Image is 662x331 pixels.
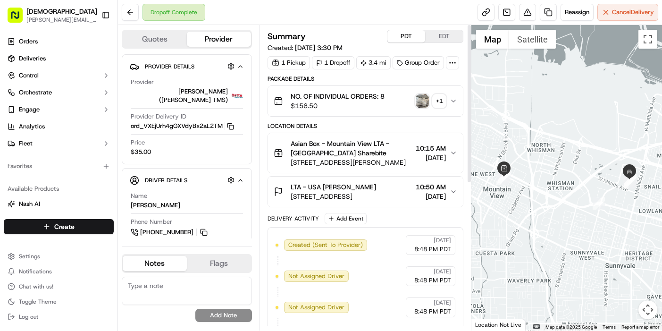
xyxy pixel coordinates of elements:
[8,200,110,208] a: Nash AI
[94,160,114,167] span: Pylon
[433,94,446,108] div: + 1
[19,313,38,321] span: Log out
[76,133,155,150] a: 💻API Documentation
[89,137,151,146] span: API Documentation
[325,213,367,224] button: Add Event
[131,218,172,226] span: Phone Number
[232,90,243,102] img: betty.jpg
[131,201,180,210] div: [PERSON_NAME]
[19,37,38,46] span: Orders
[4,85,114,100] button: Orchestrate
[509,30,556,49] button: Show satellite imagery
[131,87,228,104] span: [PERSON_NAME] ([PERSON_NAME] TMS)
[4,159,114,174] div: Favorites
[416,182,446,192] span: 10:50 AM
[19,88,52,97] span: Orchestrate
[19,200,40,208] span: Nash AI
[312,56,354,69] div: 1 Dropoff
[131,78,154,86] span: Provider
[25,61,170,71] input: Got a question? Start typing here...
[638,300,657,319] button: Map camera controls
[623,177,636,189] div: 4
[123,32,187,47] button: Quotes
[474,318,505,331] img: Google
[612,8,654,17] span: Cancel Delivery
[130,59,244,74] button: Provider Details
[288,241,363,249] span: Created (Sent To Provider)
[295,43,343,52] span: [DATE] 3:30 PM
[471,319,526,331] div: Location Not Live
[131,112,186,121] span: Provider Delivery ID
[4,102,114,117] button: Engage
[4,51,114,66] a: Deliveries
[19,137,72,146] span: Knowledge Base
[416,192,446,201] span: [DATE]
[4,265,114,278] button: Notifications
[533,324,540,329] button: Keyboard shortcuts
[561,4,594,21] button: Reassign
[414,307,451,316] span: 8:48 PM PDT
[187,32,251,47] button: Provider
[67,160,114,167] a: Powered byPylon
[19,122,45,131] span: Analytics
[476,30,509,49] button: Show street map
[268,215,319,222] div: Delivery Activity
[291,192,376,201] span: [STREET_ADDRESS]
[393,56,444,69] div: Group Order
[291,158,412,167] span: [STREET_ADDRESS][PERSON_NAME]
[624,174,637,187] div: 6
[425,30,463,42] button: EDT
[597,4,658,21] button: CancelDelivery
[145,177,187,184] span: Driver Details
[19,71,39,80] span: Control
[593,197,605,210] div: 3
[4,68,114,83] button: Control
[19,283,53,290] span: Chat with us!
[130,172,244,188] button: Driver Details
[26,16,97,24] button: [PERSON_NAME][EMAIL_ADDRESS][DOMAIN_NAME]
[140,228,193,237] span: [PHONE_NUMBER]
[4,196,114,212] button: Nash AI
[4,219,114,234] button: Create
[268,133,463,173] button: Asian Box - Mountain View LTA - [GEOGRAPHIC_DATA] Sharebite[STREET_ADDRESS][PERSON_NAME]10:15 AM[...
[4,295,114,308] button: Toggle Theme
[545,324,597,330] span: Map data ©2025 Google
[268,86,463,116] button: NO. OF INDIVIDUAL ORDERS: 8$156.50photo_proof_of_pickup image+1
[434,268,451,275] span: [DATE]
[26,7,97,16] button: [DEMOGRAPHIC_DATA]
[160,93,172,104] button: Start new chat
[145,63,194,70] span: Provider Details
[19,139,33,148] span: Fleet
[19,253,40,260] span: Settings
[416,94,446,108] button: photo_proof_of_pickup image+1
[19,268,52,275] span: Notifications
[4,4,98,26] button: [DEMOGRAPHIC_DATA][PERSON_NAME][EMAIL_ADDRESS][DOMAIN_NAME]
[9,38,172,53] p: Welcome 👋
[19,105,40,114] span: Engage
[268,56,310,69] div: 1 Pickup
[187,256,251,271] button: Flags
[123,256,187,271] button: Notes
[4,250,114,263] button: Settings
[387,30,425,42] button: PDT
[498,170,511,183] div: 2
[434,237,451,244] span: [DATE]
[32,90,155,100] div: Start new chat
[291,92,385,101] span: NO. OF INDIVIDUAL ORDERS: 8
[638,30,657,49] button: Toggle fullscreen view
[474,318,505,331] a: Open this area in Google Maps (opens a new window)
[416,153,446,162] span: [DATE]
[416,144,446,153] span: 10:15 AM
[356,56,391,69] div: 3.4 mi
[565,8,589,17] span: Reassign
[416,94,429,108] img: photo_proof_of_pickup image
[268,32,306,41] h3: Summary
[19,298,57,306] span: Toggle Theme
[32,100,119,107] div: We're available if you need us!
[4,119,114,134] a: Analytics
[4,136,114,151] button: Fleet
[131,148,151,156] span: $35.00
[291,182,376,192] span: LTA - USA [PERSON_NAME]
[268,122,464,130] div: Location Details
